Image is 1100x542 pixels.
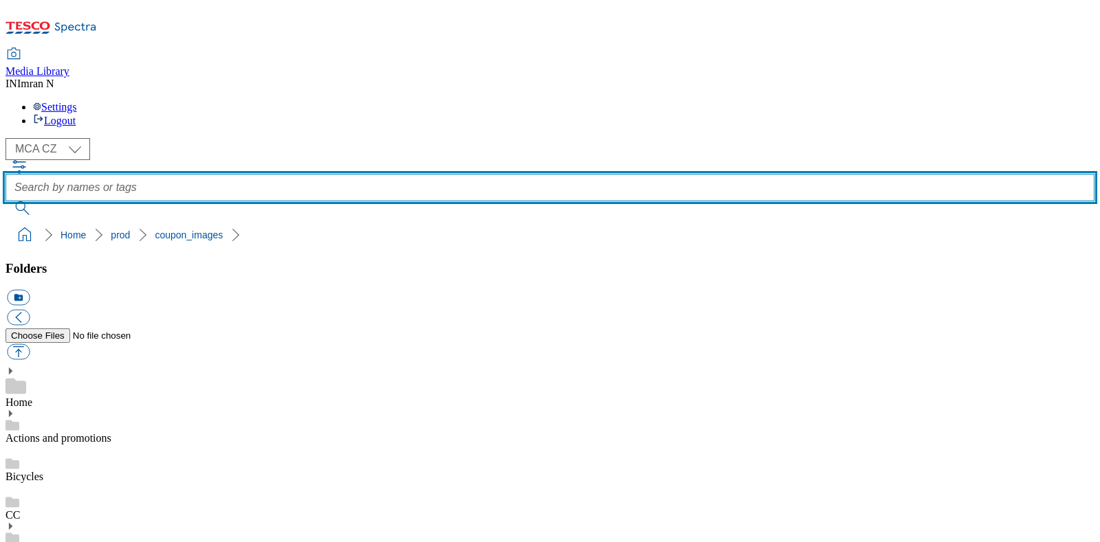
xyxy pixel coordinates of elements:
[33,101,77,113] a: Settings
[33,115,76,126] a: Logout
[111,229,130,240] a: prod
[5,65,69,77] span: Media Library
[5,432,111,444] a: Actions and promotions
[5,509,20,521] a: CC
[5,261,1094,276] h3: Folders
[5,174,1094,201] input: Search by names or tags
[17,78,54,89] span: Imran N
[5,49,69,78] a: Media Library
[5,471,43,482] a: Bicycles
[155,229,223,240] a: coupon_images
[5,78,17,89] span: IN
[60,229,86,240] a: Home
[5,222,1094,248] nav: breadcrumb
[14,224,36,246] a: home
[5,396,32,408] a: Home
